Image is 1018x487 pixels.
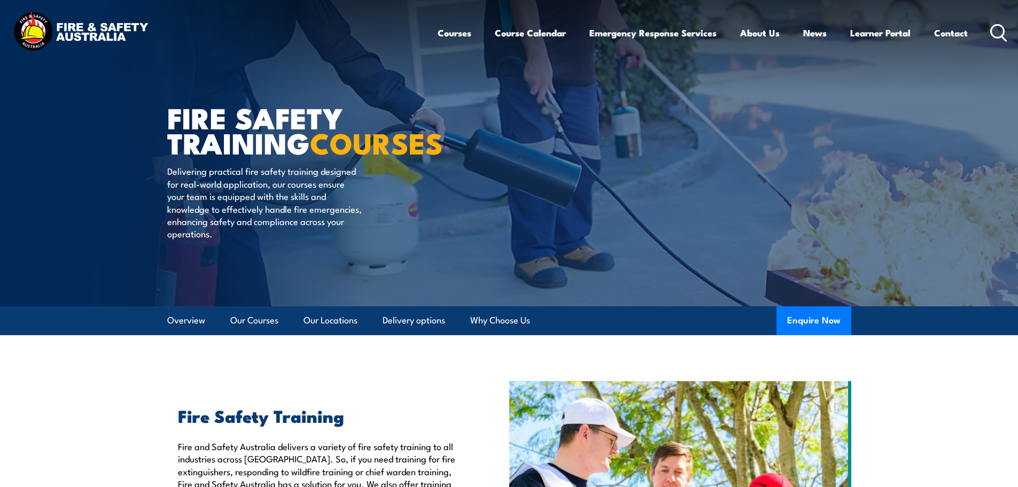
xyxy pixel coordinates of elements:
[740,19,780,47] a: About Us
[589,19,717,47] a: Emergency Response Services
[470,306,530,335] a: Why Choose Us
[850,19,911,47] a: Learner Portal
[304,306,358,335] a: Our Locations
[383,306,445,335] a: Delivery options
[310,120,443,164] strong: COURSES
[167,306,205,335] a: Overview
[438,19,471,47] a: Courses
[167,165,362,239] p: Delivering practical fire safety training designed for real-world application, our courses ensure...
[178,408,460,423] h2: Fire Safety Training
[230,306,278,335] a: Our Courses
[776,306,851,335] button: Enquire Now
[803,19,827,47] a: News
[495,19,566,47] a: Course Calendar
[167,105,431,154] h1: FIRE SAFETY TRAINING
[934,19,968,47] a: Contact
